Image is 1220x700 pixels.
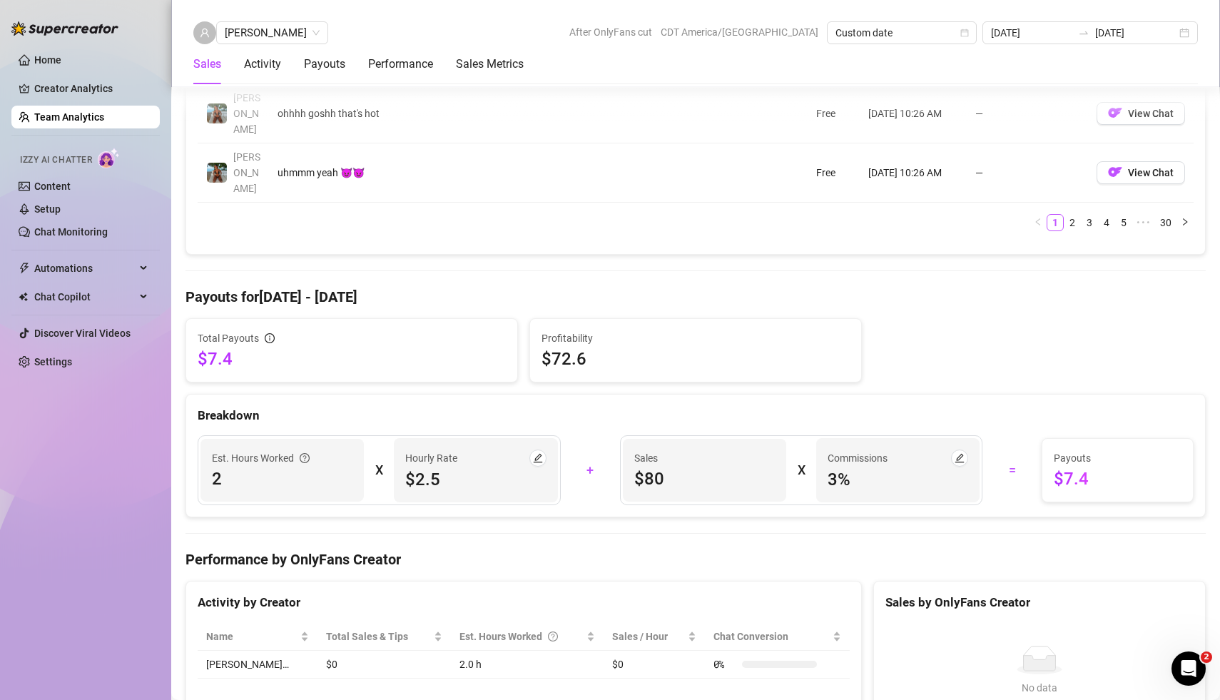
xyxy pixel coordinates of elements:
a: Settings [34,356,72,367]
span: Custom date [835,22,968,44]
a: Home [34,54,61,66]
li: Next 5 Pages [1132,214,1155,231]
button: right [1176,214,1194,231]
span: ••• [1132,214,1155,231]
img: Libby [207,163,227,183]
a: Content [34,181,71,192]
img: logo-BBDzfeDw.svg [11,21,118,36]
article: Hourly Rate [405,450,457,466]
th: Chat Conversion [705,623,850,651]
span: $80 [634,467,775,490]
div: Sales Metrics [456,56,524,73]
a: 3 [1082,215,1097,230]
a: Chat Monitoring [34,226,108,238]
span: user [200,28,210,38]
td: $0 [604,651,705,679]
span: question-circle [300,450,310,466]
span: Izzy AI Chatter [20,153,92,167]
h4: Performance by OnlyFans Creator [185,549,1206,569]
span: edit [533,453,543,463]
span: 0 % [713,656,736,672]
div: = [991,459,1033,482]
button: OFView Chat [1097,161,1185,184]
td: — [967,84,1088,143]
span: 2 [1201,651,1212,663]
th: Total Sales & Tips [317,623,450,651]
span: 2 [212,467,352,490]
div: Est. Hours Worked [459,629,584,644]
div: No data [891,680,1188,696]
div: Sales [193,56,221,73]
a: 1 [1047,215,1063,230]
span: edit [955,453,965,463]
span: right [1181,218,1189,226]
img: Chat Copilot [19,292,28,302]
span: $72.6 [542,348,586,370]
span: Name [206,629,298,644]
img: OF [1108,165,1122,179]
div: ohhhh goshh that's hot [278,106,742,121]
td: Free [808,84,860,143]
div: + [569,459,611,482]
td: [DATE] 10:26 AM [860,143,967,203]
li: 3 [1081,214,1098,231]
span: Total Payouts [198,330,259,346]
span: Sales [634,450,775,466]
span: Automations [34,257,136,280]
li: 4 [1098,214,1115,231]
article: Commissions [828,450,888,466]
span: Chat Conversion [713,629,830,644]
span: After OnlyFans cut [569,21,652,43]
div: X [798,459,805,482]
div: Performance [368,56,433,73]
li: 30 [1155,214,1176,231]
span: $7.4 [198,348,506,370]
a: OFView Chat [1097,170,1185,181]
span: question-circle [548,629,558,644]
a: OFView Chat [1097,111,1185,122]
button: OFView Chat [1097,102,1185,125]
span: Profitability [542,330,593,346]
input: End date [1095,25,1176,41]
td: 2.0 h [451,651,604,679]
span: calendar [960,29,969,37]
span: Total Sales & Tips [326,629,430,644]
button: left [1030,214,1047,231]
h4: Payouts for [DATE] - [DATE] [185,287,1206,307]
li: 2 [1064,214,1081,231]
span: $2.5 [405,468,546,491]
a: 30 [1156,215,1176,230]
span: [PERSON_NAME] [233,92,260,135]
td: Free [808,143,860,203]
span: left [1034,218,1042,226]
div: Est. Hours Worked [212,450,310,466]
td: — [967,143,1088,203]
div: Breakdown [198,406,1194,425]
td: $0 [317,651,450,679]
div: uhmmm yeah 😈😈 [278,165,742,181]
span: Chat Copilot [34,285,136,308]
img: Libby [207,103,227,123]
div: Payouts [304,56,345,73]
div: Activity by Creator [198,593,850,612]
a: Creator Analytics [34,77,148,100]
div: X [375,459,382,482]
li: 5 [1115,214,1132,231]
th: Sales / Hour [604,623,705,651]
span: $7.4 [1054,467,1181,490]
span: View Chat [1128,167,1174,178]
a: Team Analytics [34,111,104,123]
li: 1 [1047,214,1064,231]
div: Sales by OnlyFans Creator [885,593,1194,612]
input: Start date [991,25,1072,41]
div: Activity [244,56,281,73]
img: OF [1108,106,1122,120]
a: 5 [1116,215,1132,230]
td: [DATE] 10:26 AM [860,84,967,143]
span: Anna Ramos [225,22,320,44]
th: Name [198,623,317,651]
td: [PERSON_NAME]… [198,651,317,679]
a: 4 [1099,215,1114,230]
li: Previous Page [1030,214,1047,231]
img: AI Chatter [98,148,120,168]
